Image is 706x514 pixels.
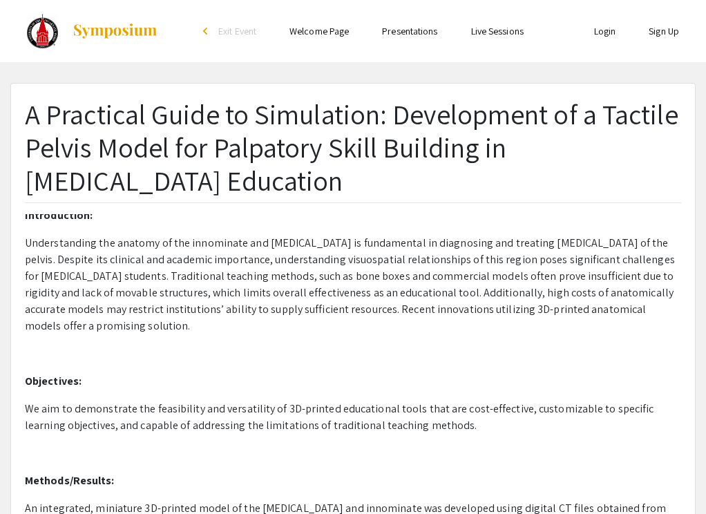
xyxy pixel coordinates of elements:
[25,473,115,488] strong: Methods/Results:
[289,25,349,37] a: Welcome Page
[27,14,58,48] img: UIW Excellence Summit 2025
[25,235,681,334] p: Understanding the anatomy of the innominate and [MEDICAL_DATA] is fundamental in diagnosing and t...
[25,401,681,434] p: We aim to demonstrate the feasibility and versatility of 3D-printed educational tools that are co...
[382,25,437,37] a: Presentations
[203,27,211,35] div: arrow_back_ios
[25,97,681,197] h1: A Practical Guide to Simulation: Development of a Tactile Pelvis Model for Palpatory Skill Buildi...
[25,374,82,388] strong: Objectives:
[10,14,158,48] a: UIW Excellence Summit 2025
[649,25,679,37] a: Sign Up
[218,25,256,37] span: Exit Event
[72,23,158,39] img: Symposium by ForagerOne
[594,25,616,37] a: Login
[471,25,524,37] a: Live Sessions
[25,208,93,222] strong: Introduction:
